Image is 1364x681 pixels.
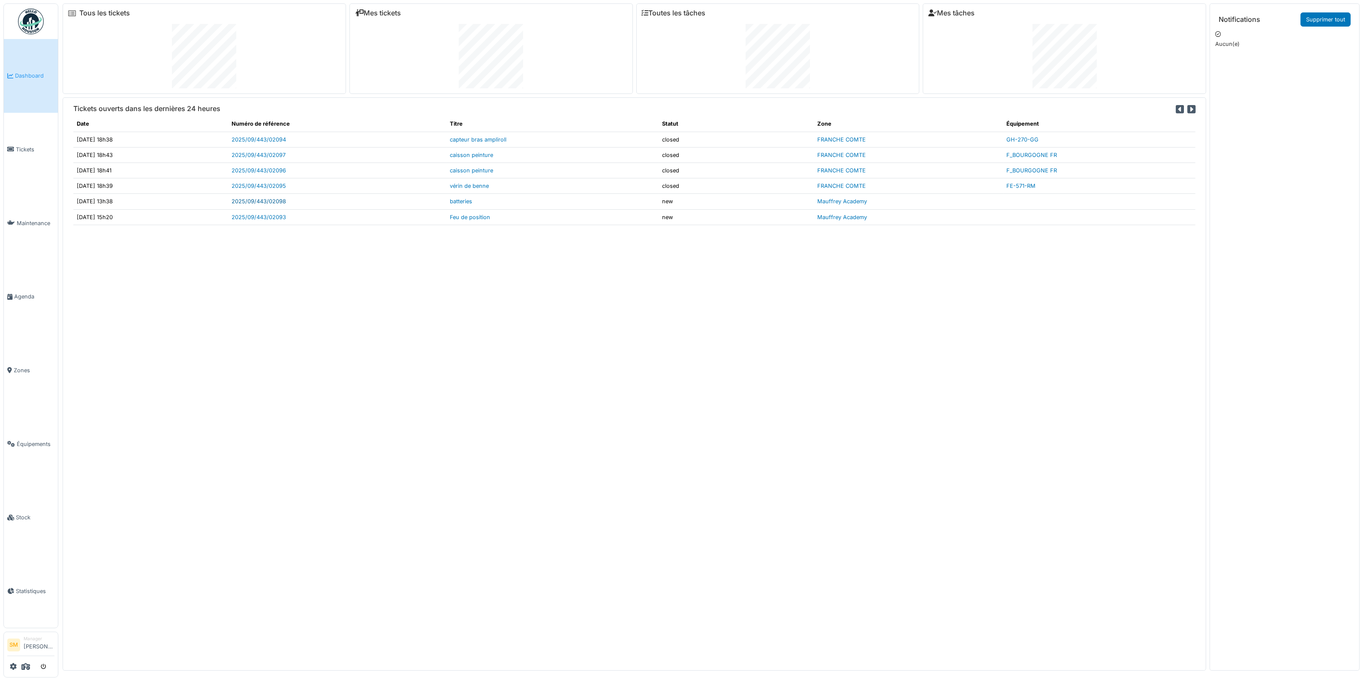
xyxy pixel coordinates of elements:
[659,132,813,147] td: closed
[1301,12,1351,27] a: Supprimer tout
[659,116,813,132] th: Statut
[1007,136,1039,143] a: GH-270-GG
[73,147,228,163] td: [DATE] 18h43
[24,636,54,642] div: Manager
[1007,183,1036,189] a: FE-571-RM
[228,116,446,132] th: Numéro de référence
[16,145,54,154] span: Tickets
[446,116,659,132] th: Titre
[18,9,44,34] img: Badge_color-CXgf-gQk.svg
[4,260,58,334] a: Agenda
[450,136,506,143] a: capteur bras ampliroll
[232,198,286,205] a: 2025/09/443/02098
[232,152,286,158] a: 2025/09/443/02097
[1219,15,1260,24] h6: Notifications
[814,116,1003,132] th: Zone
[4,481,58,554] a: Stock
[73,209,228,225] td: [DATE] 15h20
[232,183,286,189] a: 2025/09/443/02095
[14,366,54,374] span: Zones
[16,513,54,521] span: Stock
[928,9,975,17] a: Mes tâches
[4,407,58,481] a: Équipements
[7,639,20,651] li: SM
[24,636,54,654] li: [PERSON_NAME]
[817,183,866,189] a: FRANCHE COMTE
[4,334,58,407] a: Zones
[817,167,866,174] a: FRANCHE COMTE
[73,116,228,132] th: Date
[4,113,58,187] a: Tickets
[73,105,220,113] h6: Tickets ouverts dans les dernières 24 heures
[817,136,866,143] a: FRANCHE COMTE
[659,178,813,194] td: closed
[450,214,490,220] a: Feu de position
[659,163,813,178] td: closed
[17,219,54,227] span: Maintenance
[817,152,866,158] a: FRANCHE COMTE
[73,194,228,209] td: [DATE] 13h38
[73,178,228,194] td: [DATE] 18h39
[450,167,493,174] a: caisson peinture
[817,198,867,205] a: Mauffrey Academy
[642,9,706,17] a: Toutes les tâches
[659,209,813,225] td: new
[450,152,493,158] a: caisson peinture
[659,147,813,163] td: closed
[4,554,58,628] a: Statistiques
[73,163,228,178] td: [DATE] 18h41
[4,39,58,113] a: Dashboard
[1215,40,1354,48] p: Aucun(e)
[16,587,54,595] span: Statistiques
[450,198,472,205] a: batteries
[1007,167,1057,174] a: F_BOURGOGNE FR
[232,167,286,174] a: 2025/09/443/02096
[232,214,286,220] a: 2025/09/443/02093
[79,9,130,17] a: Tous les tickets
[1007,152,1057,158] a: F_BOURGOGNE FR
[355,9,401,17] a: Mes tickets
[232,136,286,143] a: 2025/09/443/02094
[659,194,813,209] td: new
[17,440,54,448] span: Équipements
[817,214,867,220] a: Mauffrey Academy
[15,72,54,80] span: Dashboard
[450,183,489,189] a: vérin de benne
[14,292,54,301] span: Agenda
[4,186,58,260] a: Maintenance
[7,636,54,656] a: SM Manager[PERSON_NAME]
[1003,116,1195,132] th: Équipement
[73,132,228,147] td: [DATE] 18h38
